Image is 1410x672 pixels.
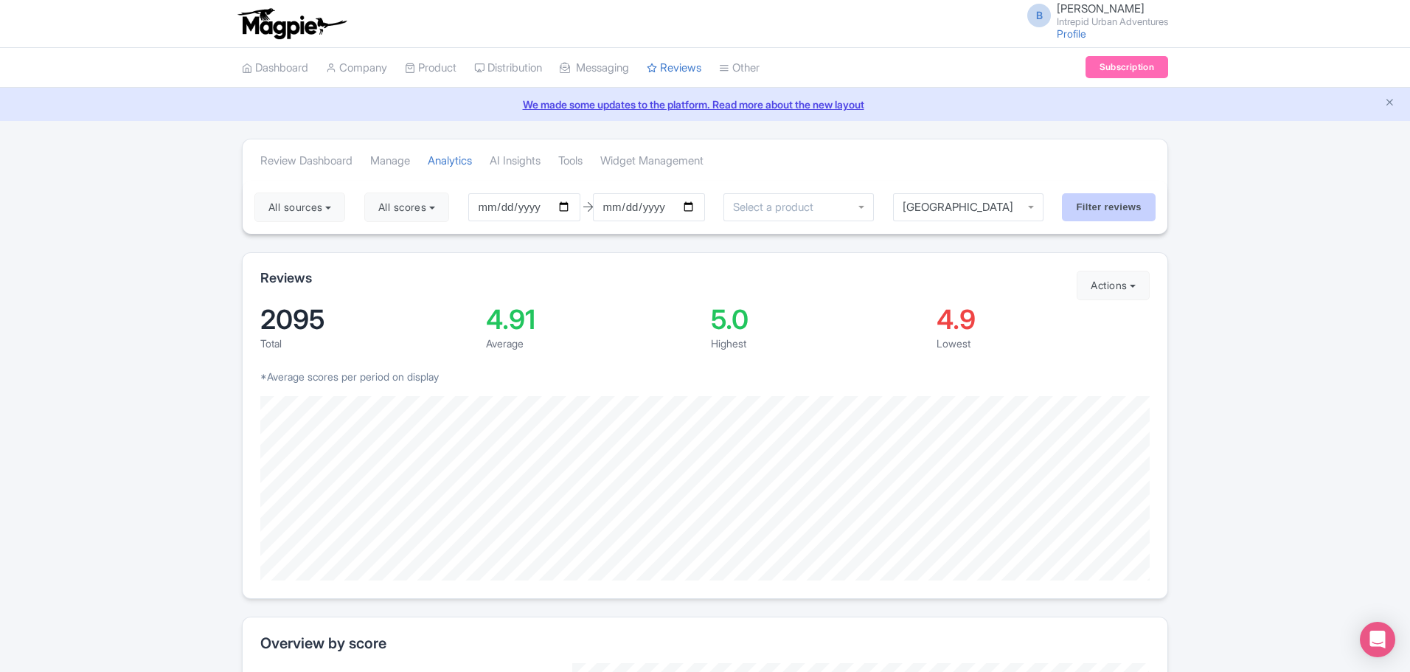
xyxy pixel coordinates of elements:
[1057,1,1145,15] span: [PERSON_NAME]
[254,193,345,222] button: All sources
[474,48,542,89] a: Distribution
[235,7,349,40] img: logo-ab69f6fb50320c5b225c76a69d11143b.png
[260,635,1150,651] h2: Overview by score
[711,336,925,351] div: Highest
[1086,56,1168,78] a: Subscription
[260,271,312,285] h2: Reviews
[647,48,701,89] a: Reviews
[1077,271,1150,300] button: Actions
[1027,4,1051,27] span: B
[733,201,822,214] input: Select a product
[260,369,1150,384] p: *Average scores per period on display
[1360,622,1395,657] div: Open Intercom Messenger
[937,336,1150,351] div: Lowest
[560,48,629,89] a: Messaging
[937,306,1150,333] div: 4.9
[600,141,704,181] a: Widget Management
[1062,193,1156,221] input: Filter reviews
[242,48,308,89] a: Dashboard
[370,141,410,181] a: Manage
[490,141,541,181] a: AI Insights
[486,336,700,351] div: Average
[558,141,583,181] a: Tools
[486,306,700,333] div: 4.91
[326,48,387,89] a: Company
[903,201,1034,214] div: [GEOGRAPHIC_DATA]
[1384,95,1395,112] button: Close announcement
[719,48,760,89] a: Other
[1057,27,1086,40] a: Profile
[1018,3,1168,27] a: B [PERSON_NAME] Intrepid Urban Adventures
[711,306,925,333] div: 5.0
[405,48,456,89] a: Product
[260,336,474,351] div: Total
[260,141,352,181] a: Review Dashboard
[260,306,474,333] div: 2095
[428,141,472,181] a: Analytics
[9,97,1401,112] a: We made some updates to the platform. Read more about the new layout
[1057,17,1168,27] small: Intrepid Urban Adventures
[364,193,449,222] button: All scores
